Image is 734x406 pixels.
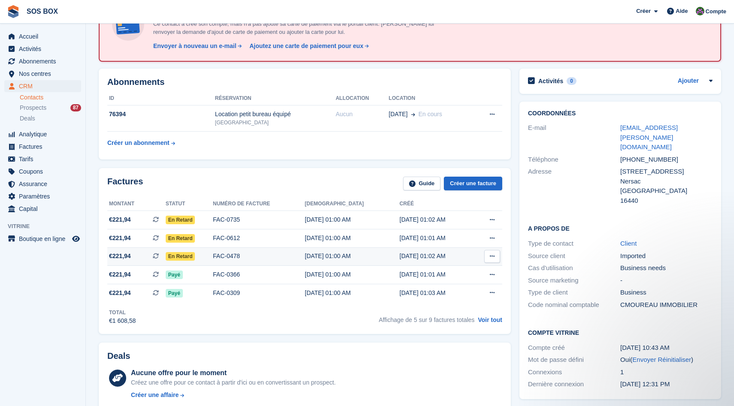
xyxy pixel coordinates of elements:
[19,43,70,55] span: Activités
[20,93,81,102] a: Contacts
[107,177,143,191] h2: Factures
[528,300,620,310] div: Code nominal comptable
[4,43,81,55] a: menu
[620,263,713,273] div: Business needs
[389,92,474,105] th: Location
[528,123,620,152] div: E-mail
[109,252,131,261] span: €221,94
[528,379,620,389] div: Dernière connexion
[150,20,450,36] p: Ce contact a créé son compte, mais n'a pas ajouté sa carte de paiement via le portail client. [PE...
[4,165,81,177] a: menu
[166,197,213,211] th: Statut
[620,355,713,365] div: Oui
[305,270,400,279] div: [DATE] 01:00 AM
[109,316,136,325] div: €1 608,58
[528,276,620,286] div: Source marketing
[400,234,473,243] div: [DATE] 01:01 AM
[70,104,81,111] div: 87
[620,251,713,261] div: Imported
[19,233,70,245] span: Boutique en ligne
[4,178,81,190] a: menu
[620,367,713,377] div: 1
[20,114,35,123] span: Deals
[305,289,400,298] div: [DATE] 01:00 AM
[706,7,726,16] span: Compte
[107,110,215,119] div: 76394
[71,234,81,244] a: Boutique d'aperçu
[19,190,70,202] span: Paramètres
[7,5,20,18] img: stora-icon-8386f47178a22dfd0bd8f6a31ec36ba5ce8667c1dd55bd0f319d3a0aa187defe.svg
[23,4,61,18] a: SOS BOX
[166,216,195,224] span: En retard
[400,270,473,279] div: [DATE] 01:01 AM
[336,110,389,119] div: Aucun
[620,343,713,353] div: [DATE] 10:43 AM
[107,135,175,151] a: Créer un abonnement
[620,300,713,310] div: CMOUREAU IMMOBILIER
[676,7,688,15] span: Aide
[620,380,670,388] time: 2025-06-30 10:31:29 UTC
[632,356,691,363] a: Envoyer Réinitialiser
[305,234,400,243] div: [DATE] 01:00 AM
[4,203,81,215] a: menu
[696,7,704,15] img: ALEXANDRE SOUBIRA
[166,289,183,298] span: Payé
[215,92,336,105] th: Réservation
[400,252,473,261] div: [DATE] 01:02 AM
[528,155,620,165] div: Téléphone
[4,80,81,92] a: menu
[528,367,620,377] div: Connexions
[528,263,620,273] div: Cas d'utilisation
[19,30,70,42] span: Accueil
[4,128,81,140] a: menu
[215,110,336,119] div: Location petit bureau équipé
[19,153,70,165] span: Tarifs
[620,288,713,298] div: Business
[107,351,130,361] h2: Deals
[109,309,136,316] div: Total
[213,289,305,298] div: FAC-0309
[528,167,620,205] div: Adresse
[213,234,305,243] div: FAC-0612
[131,378,336,387] div: Créez une offre pour ce contact à partir d'ici ou en convertissant un prospect.
[528,355,620,365] div: Mot de passe défini
[131,368,336,378] div: Aucune offre pour le moment
[305,252,400,261] div: [DATE] 01:00 AM
[109,270,131,279] span: €221,94
[630,356,693,363] span: ( )
[444,177,502,191] a: Créer une facture
[4,190,81,202] a: menu
[620,196,713,206] div: 16440
[620,276,713,286] div: -
[166,252,195,261] span: En retard
[19,80,70,92] span: CRM
[19,68,70,80] span: Nos centres
[19,178,70,190] span: Assurance
[400,197,473,211] th: Créé
[19,141,70,153] span: Factures
[20,103,81,112] a: Prospects 87
[528,251,620,261] div: Source client
[528,110,713,117] h2: Coordonnées
[636,7,651,15] span: Créer
[620,155,713,165] div: [PHONE_NUMBER]
[213,270,305,279] div: FAC-0366
[153,42,237,51] div: Envoyer à nouveau un e-mail
[19,128,70,140] span: Analytique
[107,197,166,211] th: Montant
[166,234,195,243] span: En retard
[528,224,713,232] h2: A propos de
[131,391,179,400] div: Créer une affaire
[246,42,370,51] a: Ajoutez une carte de paiement pour eux
[4,68,81,80] a: menu
[107,77,502,87] h2: Abonnements
[620,240,637,247] a: Client
[213,197,305,211] th: Numéro de facture
[419,111,442,117] span: En cours
[20,104,46,112] span: Prospects
[215,119,336,126] div: [GEOGRAPHIC_DATA]
[400,289,473,298] div: [DATE] 01:03 AM
[305,215,400,224] div: [DATE] 01:00 AM
[19,203,70,215] span: Capital
[213,215,305,224] div: FAC-0735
